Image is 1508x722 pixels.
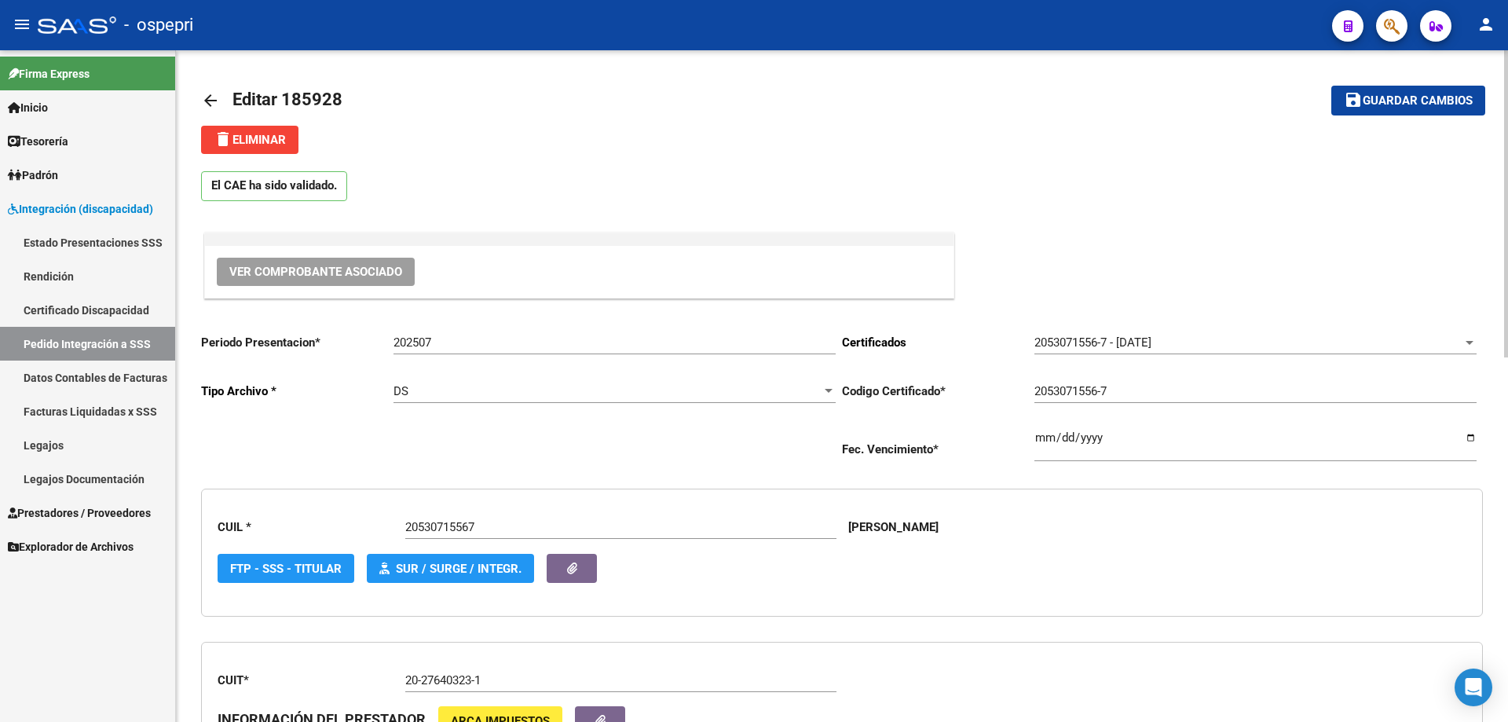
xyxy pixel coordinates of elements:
[218,519,405,536] p: CUIL *
[229,265,402,279] span: Ver Comprobante Asociado
[218,554,354,583] button: FTP - SSS - Titular
[124,8,193,42] span: - ospepri
[201,171,347,201] p: El CAE ha sido validado.
[1034,335,1151,350] span: 2053071556-7 - [DATE]
[393,384,408,398] span: DS
[1363,94,1473,108] span: Guardar cambios
[842,441,1034,458] p: Fec. Vencimiento
[201,126,298,154] button: Eliminar
[1455,669,1492,706] div: Open Intercom Messenger
[232,90,342,109] span: Editar 185928
[218,672,405,689] p: CUIT
[842,334,1034,351] p: Certificados
[8,504,151,522] span: Prestadores / Proveedores
[230,562,342,576] span: FTP - SSS - Titular
[8,167,58,184] span: Padrón
[217,258,415,286] button: Ver Comprobante Asociado
[1331,86,1485,115] button: Guardar cambios
[201,334,393,351] p: Periodo Presentacion
[201,91,220,110] mat-icon: arrow_back
[8,133,68,150] span: Tesorería
[848,519,939,536] p: [PERSON_NAME]
[842,383,1034,400] p: Codigo Certificado
[8,538,134,555] span: Explorador de Archivos
[1477,15,1495,34] mat-icon: person
[214,130,232,148] mat-icon: delete
[8,65,90,82] span: Firma Express
[8,200,153,218] span: Integración (discapacidad)
[214,133,286,147] span: Eliminar
[8,99,48,116] span: Inicio
[367,554,534,583] button: SUR / SURGE / INTEGR.
[13,15,31,34] mat-icon: menu
[201,383,393,400] p: Tipo Archivo *
[396,562,522,576] span: SUR / SURGE / INTEGR.
[1344,90,1363,109] mat-icon: save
